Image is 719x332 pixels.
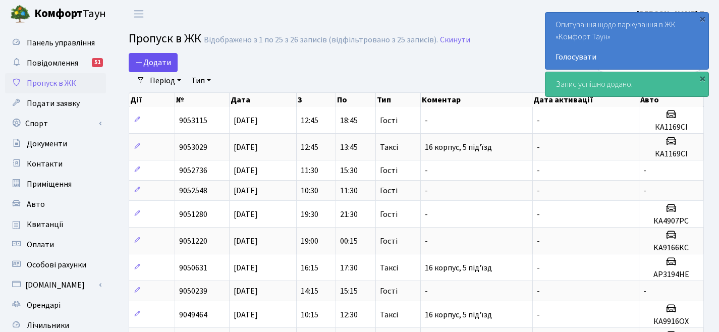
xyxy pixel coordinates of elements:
a: Квитанції [5,214,106,235]
span: Таун [34,6,106,23]
h5: КА4907РС [643,216,699,226]
a: Період [146,72,185,89]
span: - [537,165,540,176]
a: Документи [5,134,106,154]
span: Приміщення [27,179,72,190]
span: 16:15 [301,262,318,273]
span: Орендарі [27,300,61,311]
span: Таксі [380,311,398,319]
span: Гості [380,237,398,245]
th: Дата [230,93,296,107]
span: Таксі [380,143,398,151]
span: 10:30 [301,185,318,196]
th: № [175,93,230,107]
span: 19:30 [301,209,318,220]
span: 10:15 [301,309,318,320]
a: [PERSON_NAME] П. [637,8,707,20]
span: - [643,185,646,196]
span: [DATE] [234,236,258,247]
span: 9053115 [179,115,207,126]
th: Коментар [421,93,532,107]
h5: КА9916ОХ [643,317,699,326]
span: [DATE] [234,165,258,176]
b: [PERSON_NAME] П. [637,9,707,20]
span: 9052548 [179,185,207,196]
a: [DOMAIN_NAME] [5,275,106,295]
span: 9053029 [179,142,207,153]
span: Оплати [27,239,54,250]
span: 12:45 [301,115,318,126]
a: Подати заявку [5,93,106,114]
span: [DATE] [234,115,258,126]
span: - [425,185,428,196]
a: Повідомлення51 [5,53,106,73]
img: logo.png [10,4,30,24]
th: Тип [376,93,421,107]
span: - [537,262,540,273]
th: Дії [129,93,175,107]
a: Авто [5,194,106,214]
span: Гості [380,287,398,295]
b: Комфорт [34,6,83,22]
span: Гості [380,187,398,195]
h5: AP3194HE [643,270,699,280]
h5: КА1169СI [643,123,699,132]
span: [DATE] [234,262,258,273]
a: Панель управління [5,33,106,53]
span: - [537,185,540,196]
span: 9051280 [179,209,207,220]
a: Скинути [440,35,470,45]
span: Авто [27,199,45,210]
span: Пропуск в ЖК [27,78,76,89]
span: Лічильники [27,320,69,331]
span: Панель управління [27,37,95,48]
span: - [643,165,646,176]
span: 15:15 [340,286,358,297]
span: - [425,286,428,297]
span: 15:30 [340,165,358,176]
div: Запис успішно додано. [545,72,708,96]
span: - [537,309,540,320]
h5: КА9166КС [643,243,699,253]
button: Переключити навігацію [126,6,151,22]
a: Приміщення [5,174,106,194]
span: 19:00 [301,236,318,247]
span: 21:30 [340,209,358,220]
span: 18:45 [340,115,358,126]
span: 16 корпус, 5 під'їзд [425,142,492,153]
span: [DATE] [234,185,258,196]
span: - [425,209,428,220]
span: 13:45 [340,142,358,153]
a: Контакти [5,154,106,174]
span: Таксі [380,264,398,272]
span: - [537,115,540,126]
span: Гості [380,210,398,218]
div: × [697,73,707,83]
span: Додати [135,57,171,68]
span: 9050239 [179,286,207,297]
span: 00:15 [340,236,358,247]
span: Квитанції [27,219,64,230]
span: - [537,286,540,297]
span: - [643,286,646,297]
span: Контакти [27,158,63,170]
span: 12:30 [340,309,358,320]
span: 9049464 [179,309,207,320]
th: По [336,93,376,107]
span: [DATE] [234,286,258,297]
div: Опитування щодо паркування в ЖК «Комфорт Таун» [545,13,708,69]
span: Документи [27,138,67,149]
a: Спорт [5,114,106,134]
a: Тип [187,72,215,89]
span: Особові рахунки [27,259,86,270]
span: 12:45 [301,142,318,153]
div: 51 [92,58,103,67]
span: - [537,209,540,220]
span: Пропуск в ЖК [129,30,201,47]
a: Орендарі [5,295,106,315]
span: Повідомлення [27,58,78,69]
a: Пропуск в ЖК [5,73,106,93]
th: Дата активації [532,93,639,107]
span: 11:30 [301,165,318,176]
div: × [697,14,707,24]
